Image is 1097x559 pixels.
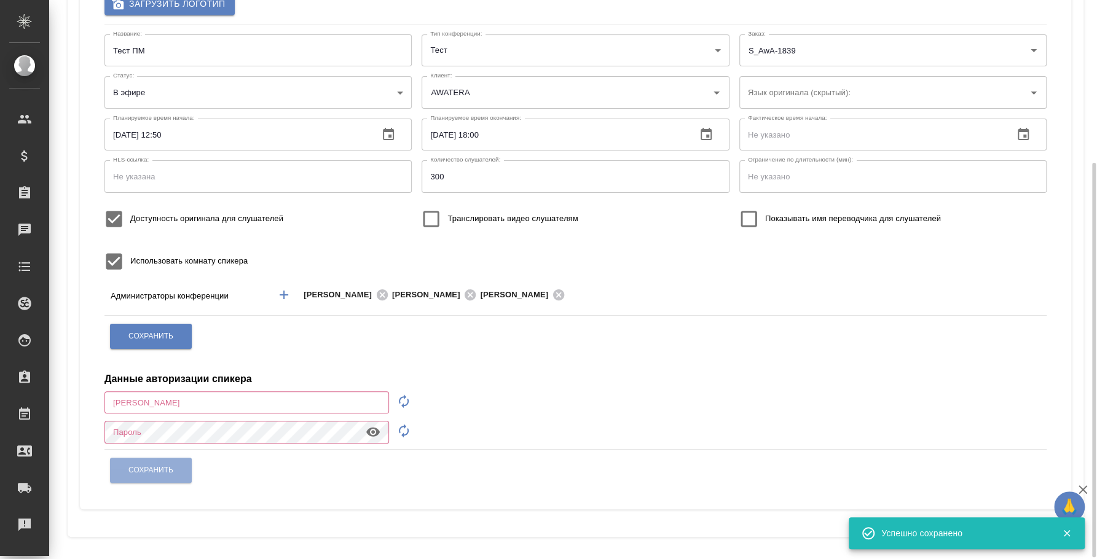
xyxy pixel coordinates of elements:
div: [PERSON_NAME] [392,287,481,303]
input: Не указано [104,391,389,413]
button: Закрыть [1054,528,1079,539]
span: Показывать имя переводчика для слушателей [765,213,941,225]
button: Добавить менеджера [269,280,299,310]
h4: Данные авторизации спикера [104,372,252,386]
button: Open [1025,84,1042,101]
span: [PERSON_NAME] [304,289,379,301]
span: Транслировать видео слушателям [447,213,578,225]
input: Не указано [422,160,729,192]
button: Open [956,294,959,296]
span: Сохранить [128,331,173,342]
input: Не указан [104,34,412,66]
button: Open [708,84,725,101]
input: Не указано [104,119,369,150]
p: Администраторы конференции [111,290,265,302]
button: 🙏 [1054,491,1085,522]
div: Успешно сохранено [881,527,1044,539]
span: [PERSON_NAME] [480,289,556,301]
span: 🙏 [1059,494,1080,520]
div: [PERSON_NAME] [480,287,568,303]
input: Не указано [422,119,686,150]
div: Тест [422,34,729,66]
button: Сохранить [110,324,192,349]
input: Не указано [739,160,1047,192]
input: Не указана [104,160,412,192]
input: Не указано [739,119,1004,150]
button: Open [1025,42,1042,59]
span: Доступность оригинала для слушателей [130,213,283,225]
div: [PERSON_NAME] [304,287,392,303]
span: [PERSON_NAME] [392,289,468,301]
div: В эфире [104,76,412,108]
span: Использовать комнату спикера [130,255,248,267]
